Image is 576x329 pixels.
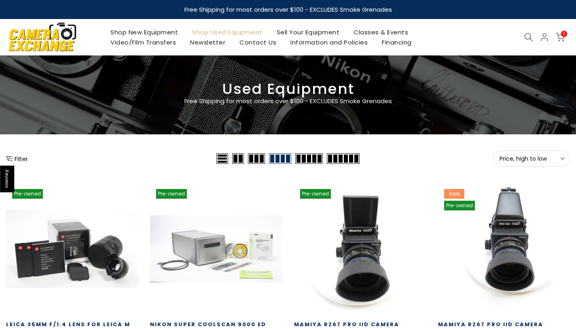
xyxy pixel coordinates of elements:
[183,37,233,47] a: Newsletter
[347,27,415,37] a: Classes & Events
[233,37,284,47] a: Contact Us
[136,96,440,106] p: Free Shipping for most orders over $100 - EXCLUDES Smoke Grenades
[184,5,392,14] strong: Free Shipping for most orders over $100 - EXCLUDES Smoke Grenades
[284,37,375,47] a: Information and Policies
[493,151,570,167] button: Price, high to low
[500,155,563,162] span: Price, high to low
[6,84,570,94] h3: Used Equipment
[185,27,270,37] a: Shop Used Equipment
[556,33,565,42] a: 0
[104,37,183,47] a: Video/Film Transfers
[6,155,28,163] button: Show filters
[269,27,347,37] a: Sell Your Equipment
[561,31,567,37] span: 0
[375,37,419,47] a: Financing
[104,27,185,37] a: Shop New Equipment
